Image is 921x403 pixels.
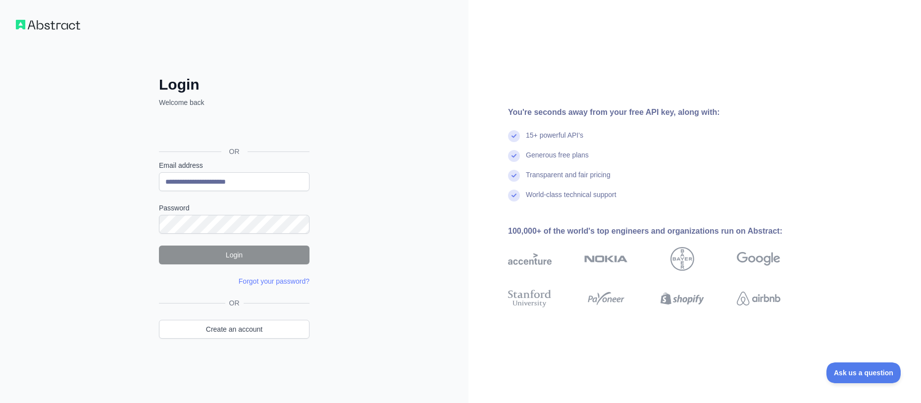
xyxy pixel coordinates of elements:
[826,362,901,383] iframe: Toggle Customer Support
[508,288,552,309] img: stanford university
[737,247,780,271] img: google
[508,190,520,201] img: check mark
[584,288,628,309] img: payoneer
[670,247,694,271] img: bayer
[526,130,583,150] div: 15+ powerful API's
[526,190,616,209] div: World-class technical support
[159,98,309,107] p: Welcome back
[508,170,520,182] img: check mark
[159,76,309,94] h2: Login
[221,147,248,156] span: OR
[508,150,520,162] img: check mark
[239,277,309,285] a: Forgot your password?
[526,170,611,190] div: Transparent and fair pricing
[508,130,520,142] img: check mark
[159,160,309,170] label: Email address
[526,150,589,170] div: Generous free plans
[154,118,312,140] iframe: Sign in with Google Button
[508,225,812,237] div: 100,000+ of the world's top engineers and organizations run on Abstract:
[737,288,780,309] img: airbnb
[16,20,80,30] img: Workflow
[159,203,309,213] label: Password
[584,247,628,271] img: nokia
[661,288,704,309] img: shopify
[508,106,812,118] div: You're seconds away from your free API key, along with:
[508,247,552,271] img: accenture
[159,320,309,339] a: Create an account
[225,298,244,308] span: OR
[159,246,309,264] button: Login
